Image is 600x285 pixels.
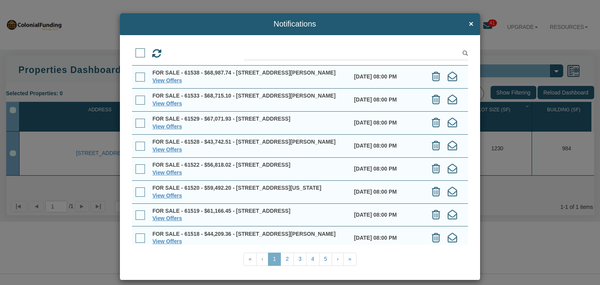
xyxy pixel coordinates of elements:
[152,92,347,100] div: FOR SALE - 61533 - $68,715.10 - [STREET_ADDRESS][PERSON_NAME]
[152,161,347,169] div: FOR SALE - 61522 - $56,818.02 - [STREET_ADDRESS]
[293,253,307,266] a: 3
[243,253,257,266] a: «
[350,226,424,249] td: [DATE] 08:00 PM
[256,253,268,266] a: ‹
[152,184,347,192] div: FOR SALE - 61520 - $59,492.20 - [STREET_ADDRESS][US_STATE]
[280,253,294,266] a: 2
[350,203,424,226] td: [DATE] 08:00 PM
[152,69,347,77] div: FOR SALE - 61538 - $68,987.74 - [STREET_ADDRESS][PERSON_NAME]
[343,253,357,266] a: »
[319,253,332,266] a: 5
[350,66,424,88] td: [DATE] 08:00 PM
[152,192,182,199] a: View Offers
[350,180,424,203] td: [DATE] 08:00 PM
[152,138,347,146] div: FOR SALE - 61528 - $43,742.51 - [STREET_ADDRESS][PERSON_NAME]
[152,100,182,107] a: View Offers
[350,157,424,180] td: [DATE] 08:00 PM
[152,230,347,238] div: FOR SALE - 61518 - $44,209.36 - [STREET_ADDRESS][PERSON_NAME]
[152,146,182,153] a: View Offers
[469,20,473,28] span: ×
[152,115,347,123] div: FOR SALE - 61529 - $67,071.93 - [STREET_ADDRESS]
[350,111,424,134] td: [DATE] 08:00 PM
[127,20,463,28] span: Notifications
[152,77,182,84] a: View Offers
[152,215,182,221] a: View Offers
[152,123,182,130] a: View Offers
[152,238,182,244] a: View Offers
[350,134,424,157] td: [DATE] 08:00 PM
[152,207,347,215] div: FOR SALE - 61519 - $61,166.45 - [STREET_ADDRESS]
[306,253,320,266] a: 4
[268,253,281,266] a: 1
[152,169,182,176] a: View Offers
[350,88,424,111] td: [DATE] 08:00 PM
[332,253,344,266] a: ›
